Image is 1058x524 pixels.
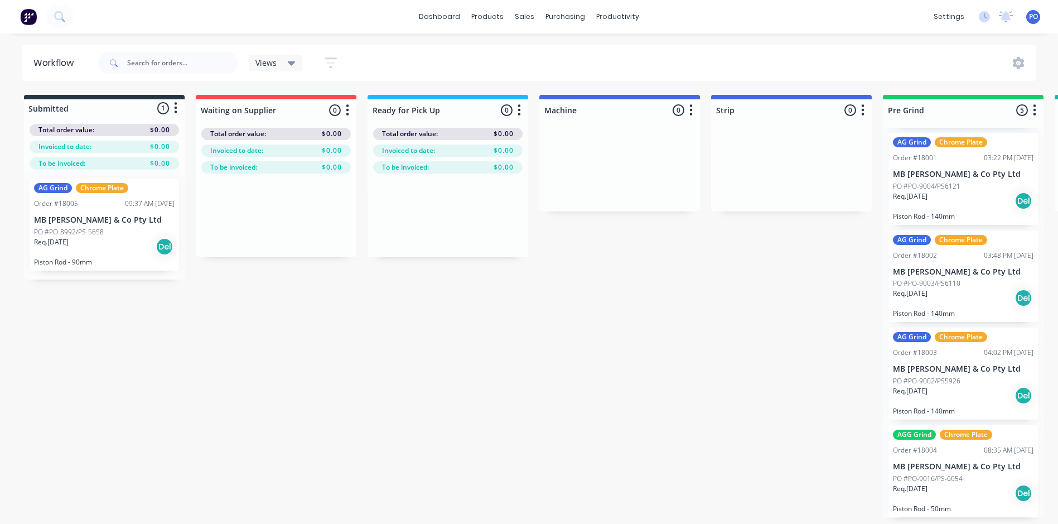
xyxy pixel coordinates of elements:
[38,158,85,169] span: To be invoiced:
[509,8,540,25] div: sales
[494,129,514,139] span: $0.00
[893,462,1033,472] p: MB [PERSON_NAME] & Co Pty Ltd
[494,162,514,172] span: $0.00
[893,364,1033,374] p: MB [PERSON_NAME] & Co Pty Ltd
[34,227,104,237] p: PO #PO-8992/PS-5658
[127,52,238,74] input: Search for orders...
[893,348,937,358] div: Order #18003
[34,183,72,193] div: AG Grind
[893,430,936,440] div: AGG Grind
[935,332,987,342] div: Chrome Plate
[893,235,931,245] div: AG Grind
[984,153,1033,163] div: 03:22 PM [DATE]
[255,57,277,69] span: Views
[984,251,1033,261] div: 03:48 PM [DATE]
[935,235,987,245] div: Chrome Plate
[893,170,1033,179] p: MB [PERSON_NAME] & Co Pty Ltd
[322,162,342,172] span: $0.00
[125,199,175,209] div: 09:37 AM [DATE]
[210,162,257,172] span: To be invoiced:
[210,129,266,139] span: Total order value:
[30,179,179,271] div: AG GrindChrome PlateOrder #1800509:37 AM [DATE]MB [PERSON_NAME] & Co Pty LtdPO #PO-8992/PS-5658Re...
[156,238,173,256] div: Del
[893,267,1033,277] p: MB [PERSON_NAME] & Co Pty Ltd
[38,125,94,135] span: Total order value:
[893,191,927,201] p: Req. [DATE]
[34,199,78,209] div: Order #18005
[38,142,91,152] span: Invoiced to date:
[34,215,175,225] p: MB [PERSON_NAME] & Co Pty Ltd
[893,181,960,191] p: PO #PO-9004/PS6121
[893,251,937,261] div: Order #18002
[888,133,1038,225] div: AG GrindChrome PlateOrder #1800103:22 PM [DATE]MB [PERSON_NAME] & Co Pty LtdPO #PO-9004/PS6121Req...
[1014,387,1032,405] div: Del
[893,137,931,147] div: AG Grind
[893,504,1033,513] p: Piston Rod - 50mm
[940,430,992,440] div: Chrome Plate
[893,289,927,299] p: Req. [DATE]
[893,386,927,396] p: Req. [DATE]
[210,146,263,156] span: Invoiced to date:
[984,348,1033,358] div: 04:02 PM [DATE]
[34,258,175,266] p: Piston Rod - 90mm
[494,146,514,156] span: $0.00
[1014,484,1032,502] div: Del
[466,8,509,25] div: products
[893,376,960,386] p: PO #PO-9002/PS5926
[984,445,1033,455] div: 08:35 AM [DATE]
[1014,289,1032,307] div: Del
[893,212,1033,220] p: Piston Rod - 140mm
[928,8,970,25] div: settings
[893,332,931,342] div: AG Grind
[76,183,128,193] div: Chrome Plate
[34,237,69,247] p: Req. [DATE]
[935,137,987,147] div: Chrome Plate
[413,8,466,25] a: dashboard
[150,125,170,135] span: $0.00
[893,309,1033,318] p: Piston Rod - 140mm
[893,153,937,163] div: Order #18001
[893,407,1033,415] p: Piston Rod - 140mm
[888,425,1038,517] div: AGG GrindChrome PlateOrder #1800408:35 AM [DATE]MB [PERSON_NAME] & Co Pty LtdPO #PO-9016/PS-6054R...
[888,230,1038,323] div: AG GrindChrome PlateOrder #1800203:48 PM [DATE]MB [PERSON_NAME] & Co Pty LtdPO #PO-9003/PS6110Req...
[893,278,960,289] p: PO #PO-9003/PS6110
[893,474,963,484] p: PO #PO-9016/PS-6054
[322,146,342,156] span: $0.00
[382,162,429,172] span: To be invoiced:
[382,146,435,156] span: Invoiced to date:
[540,8,591,25] div: purchasing
[20,8,37,25] img: Factory
[150,142,170,152] span: $0.00
[33,56,79,70] div: Workflow
[893,445,937,455] div: Order #18004
[150,158,170,169] span: $0.00
[591,8,645,25] div: productivity
[1014,192,1032,210] div: Del
[1029,12,1038,22] span: PO
[322,129,342,139] span: $0.00
[382,129,438,139] span: Total order value:
[888,328,1038,420] div: AG GrindChrome PlateOrder #1800304:02 PM [DATE]MB [PERSON_NAME] & Co Pty LtdPO #PO-9002/PS5926Req...
[893,484,927,494] p: Req. [DATE]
